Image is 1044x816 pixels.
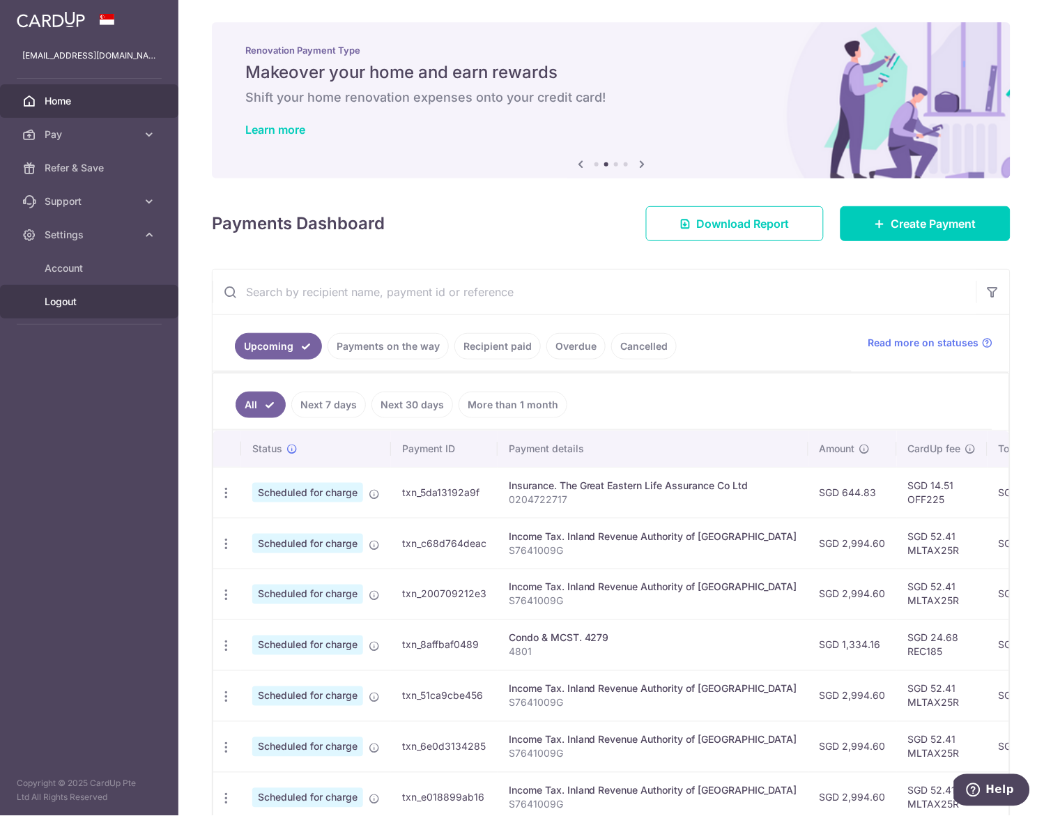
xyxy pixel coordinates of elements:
span: Scheduled for charge [252,534,363,553]
a: More than 1 month [459,392,567,418]
div: Income Tax. Inland Revenue Authority of [GEOGRAPHIC_DATA] [509,733,797,747]
input: Search by recipient name, payment id or reference [213,270,976,314]
div: Condo & MCST. 4279 [509,631,797,645]
a: Read more on statuses [868,336,993,350]
iframe: Opens a widget where you can find more information [954,774,1030,809]
td: SGD 2,994.60 [808,721,897,772]
td: txn_c68d764deac [391,518,498,569]
a: Create Payment [840,206,1011,241]
span: Support [45,194,137,208]
span: Status [252,442,282,456]
a: Overdue [546,333,606,360]
td: SGD 24.68 REC185 [897,619,988,670]
span: Scheduled for charge [252,636,363,655]
td: SGD 52.41 MLTAX25R [897,518,988,569]
h4: Payments Dashboard [212,211,385,236]
p: S7641009G [509,544,797,557]
td: SGD 1,334.16 [808,619,897,670]
a: Next 7 days [291,392,366,418]
img: CardUp [17,11,85,28]
span: Scheduled for charge [252,788,363,808]
span: Refer & Save [45,161,137,175]
span: Home [45,94,137,108]
td: SGD 644.83 [808,467,897,518]
td: SGD 52.41 MLTAX25R [897,721,988,772]
a: Next 30 days [371,392,453,418]
a: Payments on the way [328,333,449,360]
a: Learn more [245,123,305,137]
td: txn_200709212e3 [391,569,498,619]
a: Recipient paid [454,333,541,360]
td: txn_6e0d3134285 [391,721,498,772]
td: txn_51ca9cbe456 [391,670,498,721]
td: SGD 2,994.60 [808,518,897,569]
div: Income Tax. Inland Revenue Authority of [GEOGRAPHIC_DATA] [509,530,797,544]
span: Read more on statuses [868,336,979,350]
span: Account [45,261,137,275]
p: 4801 [509,645,797,659]
td: SGD 2,994.60 [808,670,897,721]
span: Pay [45,128,137,141]
td: SGD 52.41 MLTAX25R [897,569,988,619]
a: All [236,392,286,418]
div: Income Tax. Inland Revenue Authority of [GEOGRAPHIC_DATA] [509,580,797,594]
span: Create Payment [891,215,976,232]
span: Scheduled for charge [252,585,363,604]
td: txn_5da13192a9f [391,467,498,518]
th: Payment details [498,431,808,467]
p: S7641009G [509,798,797,812]
div: Income Tax. Inland Revenue Authority of [GEOGRAPHIC_DATA] [509,682,797,696]
td: SGD 52.41 MLTAX25R [897,670,988,721]
td: txn_8affbaf0489 [391,619,498,670]
span: Logout [45,295,137,309]
img: Renovation banner [212,22,1011,178]
a: Cancelled [611,333,677,360]
p: 0204722717 [509,493,797,507]
span: Scheduled for charge [252,737,363,757]
p: S7641009G [509,747,797,761]
a: Upcoming [235,333,322,360]
span: Scheduled for charge [252,483,363,502]
p: S7641009G [509,594,797,608]
p: S7641009G [509,696,797,710]
span: Scheduled for charge [252,686,363,706]
th: Payment ID [391,431,498,467]
h5: Makeover your home and earn rewards [245,61,977,84]
h6: Shift your home renovation expenses onto your credit card! [245,89,977,106]
td: SGD 2,994.60 [808,569,897,619]
span: CardUp fee [908,442,961,456]
p: Renovation Payment Type [245,45,977,56]
td: SGD 14.51 OFF225 [897,467,988,518]
div: Insurance. The Great Eastern Life Assurance Co Ltd [509,479,797,493]
a: Download Report [646,206,824,241]
span: Download Report [697,215,790,232]
div: Income Tax. Inland Revenue Authority of [GEOGRAPHIC_DATA] [509,784,797,798]
span: Amount [820,442,855,456]
span: Settings [45,228,137,242]
p: [EMAIL_ADDRESS][DOMAIN_NAME] [22,49,156,63]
